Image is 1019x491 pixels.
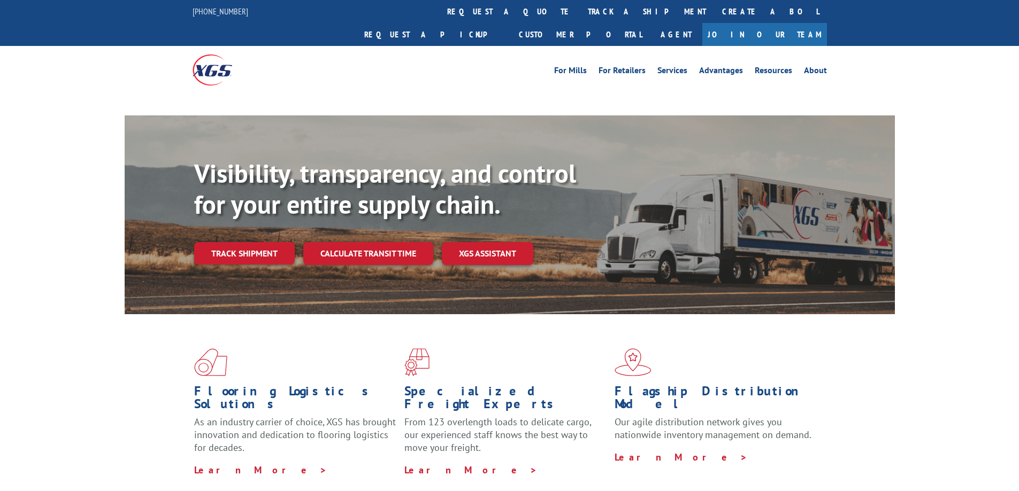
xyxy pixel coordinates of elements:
[194,348,227,376] img: xgs-icon-total-supply-chain-intelligence-red
[194,385,396,416] h1: Flooring Logistics Solutions
[194,242,295,264] a: Track shipment
[193,6,248,17] a: [PHONE_NUMBER]
[194,157,576,221] b: Visibility, transparency, and control for your entire supply chain.
[804,66,827,78] a: About
[615,348,652,376] img: xgs-icon-flagship-distribution-model-red
[615,451,748,463] a: Learn More >
[657,66,687,78] a: Services
[194,464,327,476] a: Learn More >
[755,66,792,78] a: Resources
[699,66,743,78] a: Advantages
[194,416,396,454] span: As an industry carrier of choice, XGS has brought innovation and dedication to flooring logistics...
[615,385,817,416] h1: Flagship Distribution Model
[554,66,587,78] a: For Mills
[404,416,607,463] p: From 123 overlength loads to delicate cargo, our experienced staff knows the best way to move you...
[404,464,538,476] a: Learn More >
[615,416,811,441] span: Our agile distribution network gives you nationwide inventory management on demand.
[442,242,533,265] a: XGS ASSISTANT
[404,348,430,376] img: xgs-icon-focused-on-flooring-red
[404,385,607,416] h1: Specialized Freight Experts
[599,66,646,78] a: For Retailers
[356,23,511,46] a: Request a pickup
[303,242,433,265] a: Calculate transit time
[702,23,827,46] a: Join Our Team
[650,23,702,46] a: Agent
[511,23,650,46] a: Customer Portal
